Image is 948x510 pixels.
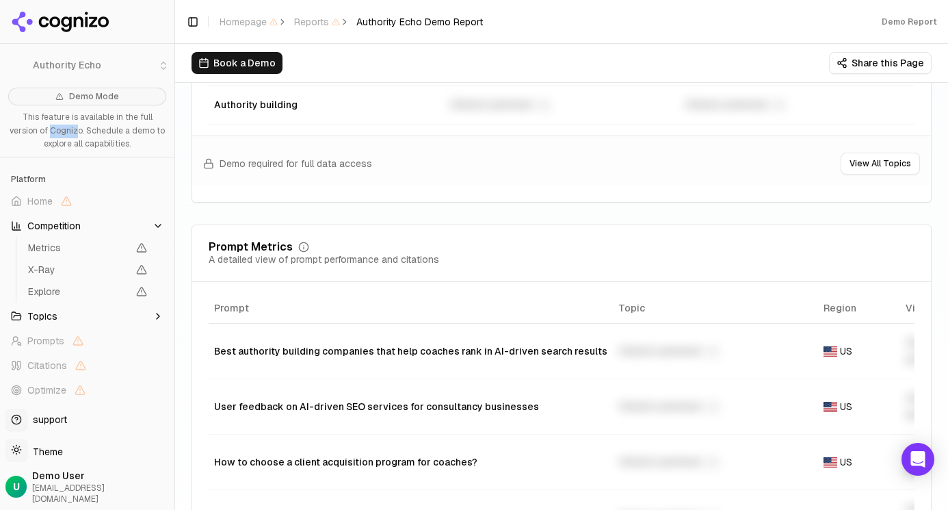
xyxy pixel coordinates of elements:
[882,16,937,27] div: Demo Report
[27,219,81,233] span: Competition
[27,383,66,397] span: Optimize
[618,343,813,359] div: Unlock premium
[824,301,856,315] span: Region
[27,309,57,323] span: Topics
[214,455,607,469] div: How to choose a client acquisition program for coaches?
[840,455,852,469] span: US
[214,344,607,358] div: Best authority building companies that help coaches rank in AI-driven search results
[5,215,169,237] button: Competition
[214,301,249,315] span: Prompt
[28,263,128,277] span: X-Ray
[214,400,607,413] div: User feedback on AI-driven SEO services for consultancy businesses
[618,398,813,415] div: Unlock premium
[209,253,439,266] div: A detailed view of prompt performance and citations
[901,443,934,476] div: Open Intercom Messenger
[685,97,909,113] div: Unlock premium
[214,98,438,112] div: Authority building
[220,15,483,29] nav: breadcrumb
[618,301,645,315] span: Topic
[32,483,169,505] span: [EMAIL_ADDRESS][DOMAIN_NAME]
[13,480,20,494] span: U
[294,15,340,29] span: Reports
[618,454,813,470] div: Unlock premium
[449,97,674,113] div: Unlock premium
[209,242,293,253] div: Prompt Metrics
[69,91,119,102] span: Demo Mode
[27,359,67,372] span: Citations
[840,344,852,358] span: US
[27,446,63,458] span: Theme
[841,153,920,175] button: View All Topics
[220,15,278,29] span: Homepage
[840,400,852,413] span: US
[27,413,67,426] span: support
[220,157,372,170] span: Demo required for full data access
[829,52,932,74] button: Share this Page
[5,305,169,327] button: Topics
[818,293,900,324] th: Region
[192,52,282,74] button: Book a Demo
[32,469,169,483] span: Demo User
[27,194,53,208] span: Home
[28,285,128,298] span: Explore
[824,457,837,468] img: US flag
[356,15,483,29] span: Authority Echo Demo Report
[824,346,837,357] img: US flag
[209,293,613,324] th: Prompt
[27,334,64,348] span: Prompts
[824,402,837,412] img: US flag
[8,111,166,151] p: This feature is available in the full version of Cognizo. Schedule a demo to explore all capabili...
[5,168,169,190] div: Platform
[613,293,818,324] th: Topic
[28,241,128,255] span: Metrics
